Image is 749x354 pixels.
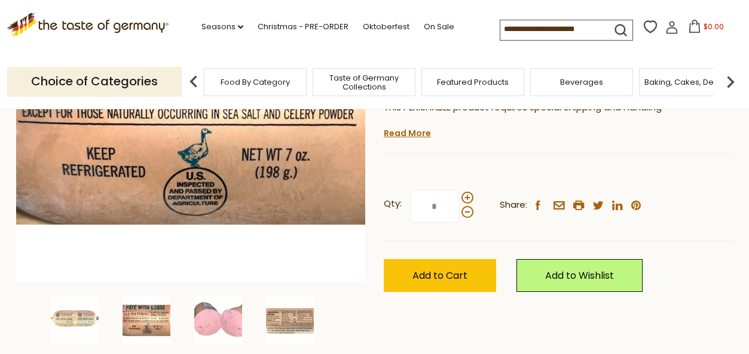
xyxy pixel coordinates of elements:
p: Choice of Categories [7,67,182,96]
a: Taste of Germany Collections [316,73,412,91]
img: next arrow [719,70,742,94]
li: We will ship this product in heat-protective packaging and ice. [395,124,733,139]
img: Schaller & Weber Goose Liver Pate, 7 oz [51,296,99,344]
a: Add to Wishlist [516,259,643,292]
a: Baking, Cakes, Desserts [644,78,737,87]
button: $0.00 [681,20,732,38]
a: Featured Products [437,78,509,87]
a: Oktoberfest [363,20,409,33]
img: previous arrow [182,70,206,94]
img: Schaller & Weber Goose Liver Pate, 7 oz [266,296,314,344]
a: On Sale [424,20,454,33]
img: Schaller & Weber Goose Liver Pate, 7 oz [194,296,242,344]
img: Schaller & Weber Goose Liver Pate, 7 oz [123,296,170,344]
a: Seasons [201,20,243,33]
span: Share: [500,198,527,213]
strong: Qty: [384,196,402,211]
a: Christmas - PRE-ORDER [258,20,348,33]
a: Food By Category [221,78,290,87]
input: Qty: [410,190,459,223]
a: Read More [384,127,431,139]
button: Add to Cart [384,259,496,292]
span: $0.00 [704,21,724,32]
span: Add to Cart [412,269,467,282]
a: Beverages [560,78,603,87]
